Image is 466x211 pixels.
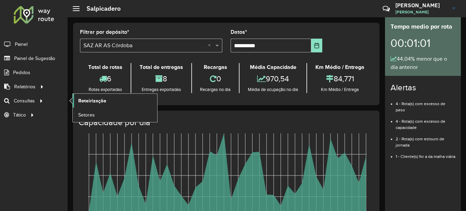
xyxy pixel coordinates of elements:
a: Roteirização [73,94,157,108]
button: Elija la fecha [311,39,323,52]
div: Total de rotas [82,63,129,71]
div: Entregas exportadas [133,86,190,93]
span: Tático [13,111,26,119]
a: Setores [73,108,157,122]
h4: Alertas [391,83,455,93]
div: 00:01:01 [391,31,455,55]
font: 6 [107,74,111,83]
li: 2 - Rota(s) com estouro de jornada [396,131,455,148]
span: Painel de Sugestão [14,55,55,62]
font: 44,04% menor que o día anterior [391,56,447,70]
div: Média Capacidade [241,63,305,71]
font: Datos [231,29,245,35]
span: Relatórios [14,83,36,90]
div: Rotas exportadas [82,86,129,93]
li: 4 - Rota(s) com excesso de capacidade [396,113,455,131]
span: Setores [78,111,95,119]
h4: Capacidade por dia [79,118,373,128]
font: Filtrar por depósito [80,29,127,35]
span: Consultas [14,97,35,104]
div: Tempo medio por rota [391,22,455,31]
font: 970,54 [266,74,289,83]
font: 84,771 [334,74,354,83]
span: Painel [15,41,28,48]
div: Km Médio / Entrega [309,86,371,93]
span: [PERSON_NAME] [395,9,447,15]
div: Recargas [194,63,237,71]
div: Recargas no dia [194,86,237,93]
span: Roteirização [78,97,106,104]
div: Média de ocupação no dia [241,86,305,93]
div: Total de entregas [133,63,190,71]
span: Clear all [208,41,214,50]
font: 0 [216,74,221,83]
a: Contato Rápido [379,1,394,16]
li: 1 - Cliente(s) for a da malha viária [396,148,455,160]
font: 8 [163,74,167,83]
span: Pedidos [13,69,30,76]
h3: [PERSON_NAME] [395,2,447,9]
li: 4 - Rota(s) com excesso de peso [396,96,455,113]
h2: Salpicadero [80,5,121,12]
div: Km Médio / Entrega [309,63,371,71]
